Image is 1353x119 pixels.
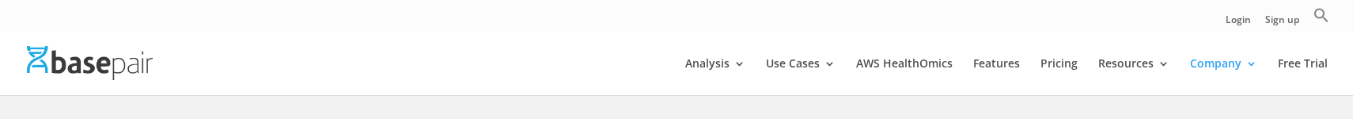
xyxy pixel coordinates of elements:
svg: Search [1313,7,1329,23]
a: Resources [1098,58,1169,95]
a: Search Icon Link [1313,7,1329,32]
a: Analysis [685,58,745,95]
a: Login [1226,15,1251,32]
a: Pricing [1040,58,1078,95]
a: Free Trial [1278,58,1328,95]
a: Company [1190,58,1257,95]
img: Basepair [27,46,153,80]
a: Use Cases [766,58,836,95]
a: Features [973,58,1020,95]
a: Sign up [1265,15,1299,32]
a: AWS HealthOmics [856,58,953,95]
